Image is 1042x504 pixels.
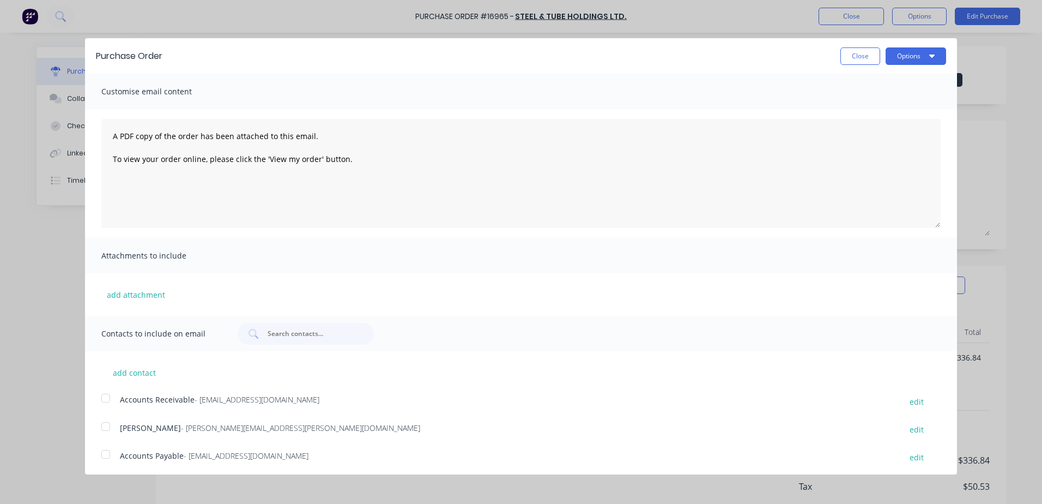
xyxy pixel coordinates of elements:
[903,422,930,437] button: edit
[903,394,930,409] button: edit
[195,394,319,405] span: - [EMAIL_ADDRESS][DOMAIN_NAME]
[120,423,181,433] span: [PERSON_NAME]
[101,286,171,303] button: add attachment
[96,50,162,63] div: Purchase Order
[184,451,308,461] span: - [EMAIL_ADDRESS][DOMAIN_NAME]
[101,364,167,381] button: add contact
[101,119,941,228] textarea: A PDF copy of the order has been attached to this email. To view your order online, please click ...
[886,47,946,65] button: Options
[101,248,221,263] span: Attachments to include
[101,84,221,99] span: Customise email content
[120,394,195,405] span: Accounts Receivable
[266,328,357,339] input: Search contacts...
[120,451,184,461] span: Accounts Payable
[903,450,930,465] button: edit
[840,47,880,65] button: Close
[101,326,221,341] span: Contacts to include on email
[181,423,420,433] span: - [PERSON_NAME][EMAIL_ADDRESS][PERSON_NAME][DOMAIN_NAME]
